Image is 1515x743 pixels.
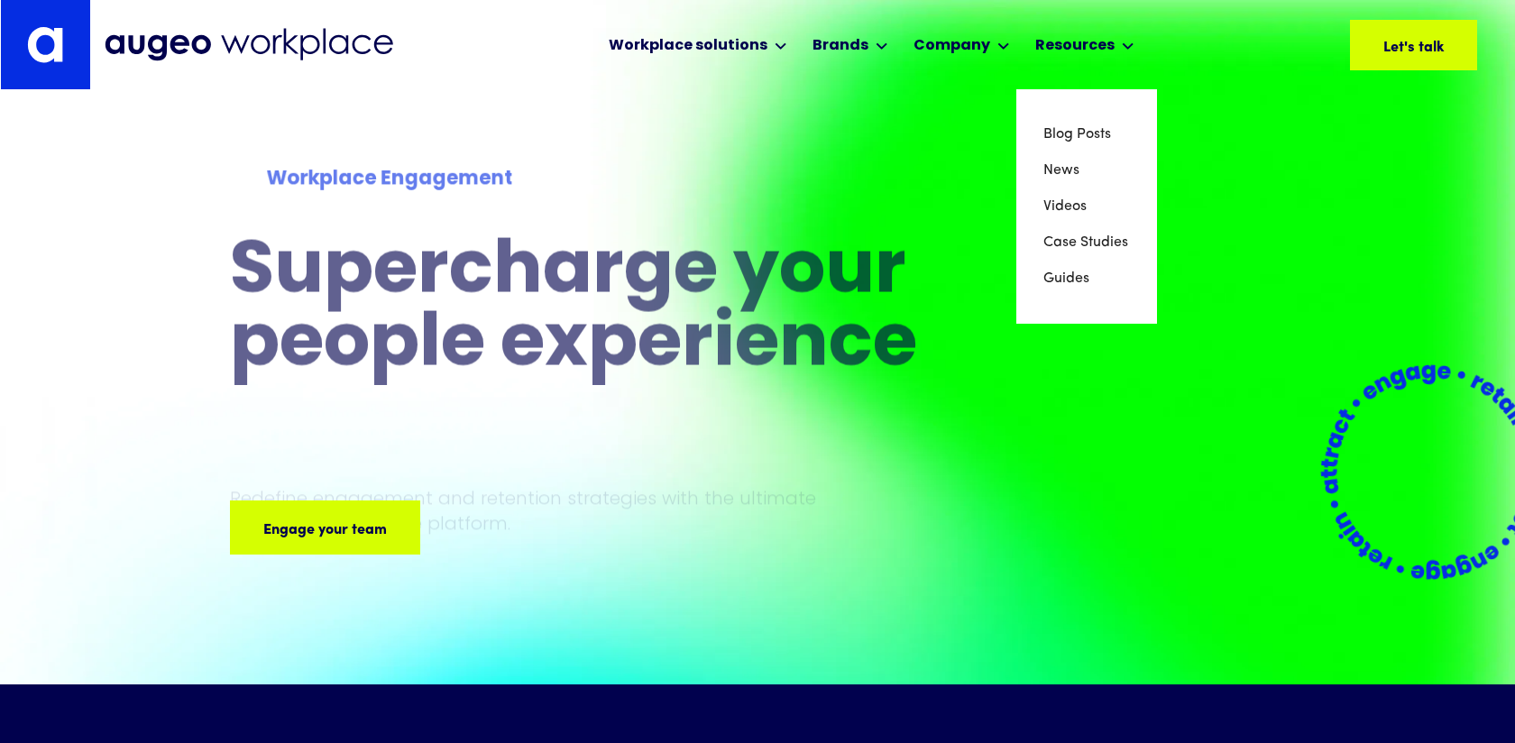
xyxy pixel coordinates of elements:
div: Company [914,35,990,57]
a: Let's talk [1350,20,1477,70]
a: Videos [1043,188,1130,225]
a: Case Studies [1043,225,1130,261]
a: News [1043,152,1130,188]
img: Augeo's "a" monogram decorative logo in white. [27,26,63,63]
a: Blog Posts [1043,116,1130,152]
nav: Resources [1016,89,1157,324]
div: Brands [813,35,868,57]
a: Guides [1043,261,1130,297]
div: Resources [1035,35,1115,57]
div: Workplace solutions [609,35,767,57]
img: Augeo Workplace business unit full logo in mignight blue. [105,28,393,61]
